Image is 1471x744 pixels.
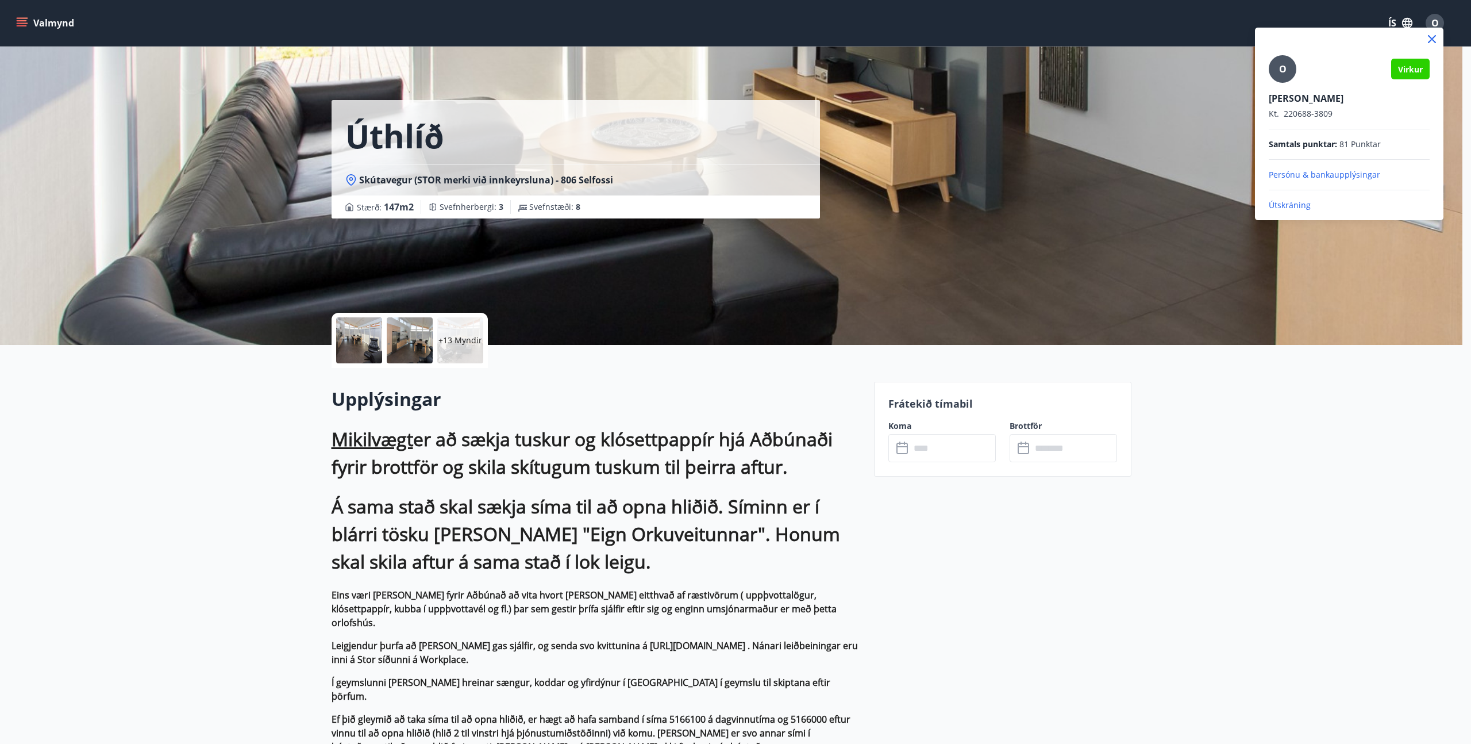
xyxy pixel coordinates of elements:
[1269,139,1337,150] span: Samtals punktar :
[1279,63,1287,75] span: O
[1269,200,1430,211] p: Útskráning
[1269,108,1279,119] span: Kt.
[1269,108,1430,120] p: 220688-3809
[1398,64,1423,75] span: Virkur
[1339,139,1381,150] span: 81 Punktar
[1269,169,1430,181] p: Persónu & bankaupplýsingar
[1269,92,1430,105] p: [PERSON_NAME]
